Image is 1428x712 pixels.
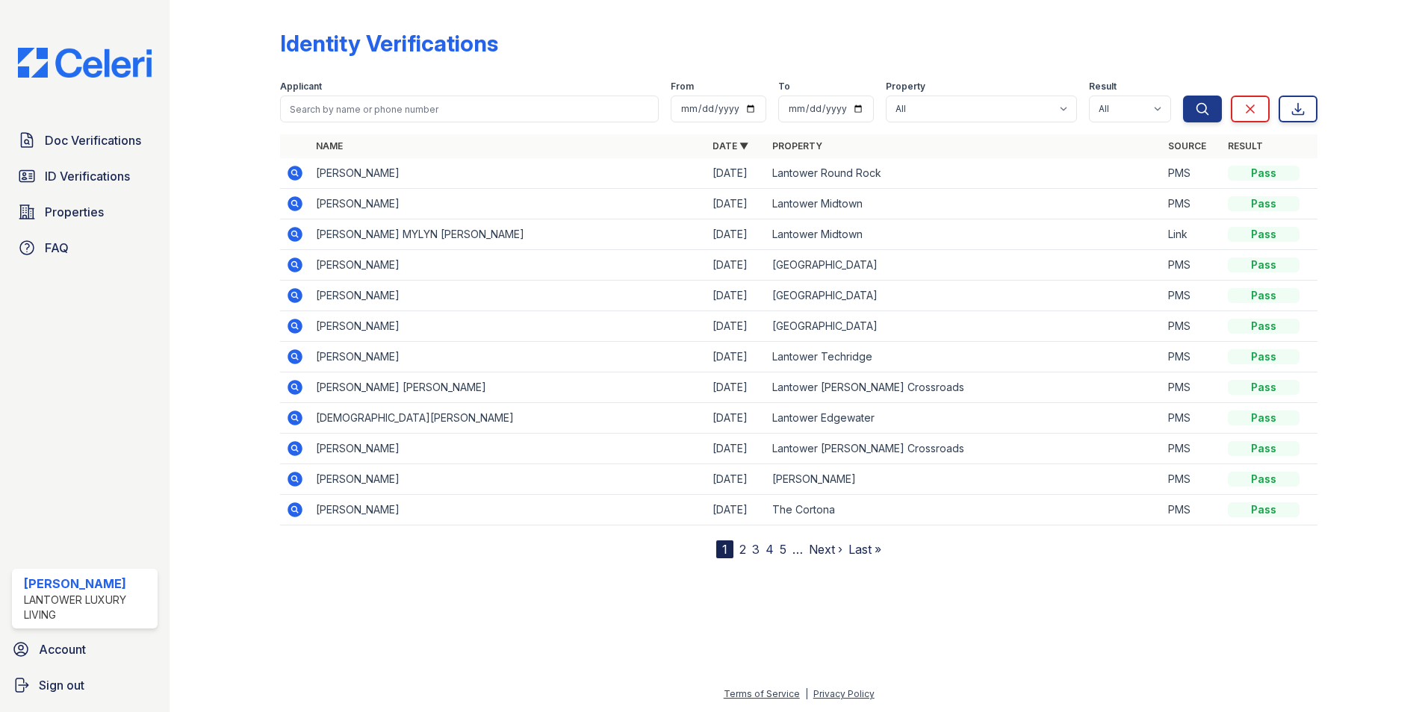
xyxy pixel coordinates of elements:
[707,403,766,434] td: [DATE]
[45,167,130,185] span: ID Verifications
[766,250,1163,281] td: [GEOGRAPHIC_DATA]
[1162,403,1222,434] td: PMS
[707,281,766,311] td: [DATE]
[1162,372,1222,403] td: PMS
[716,540,733,558] div: 1
[792,540,803,558] span: …
[1228,227,1300,242] div: Pass
[6,670,164,700] a: Sign out
[280,81,322,93] label: Applicant
[766,542,774,557] a: 4
[310,281,707,311] td: [PERSON_NAME]
[1162,311,1222,342] td: PMS
[310,158,707,189] td: [PERSON_NAME]
[1228,166,1300,181] div: Pass
[752,542,760,557] a: 3
[1228,319,1300,334] div: Pass
[1162,281,1222,311] td: PMS
[1162,189,1222,219] td: PMS
[724,688,800,699] a: Terms of Service
[310,464,707,495] td: [PERSON_NAME]
[707,219,766,250] td: [DATE]
[1228,380,1300,395] div: Pass
[739,542,746,557] a: 2
[813,688,875,699] a: Privacy Policy
[12,233,158,263] a: FAQ
[809,542,842,557] a: Next ›
[12,161,158,191] a: ID Verifications
[1168,140,1206,152] a: Source
[1162,342,1222,372] td: PMS
[707,372,766,403] td: [DATE]
[1228,441,1300,456] div: Pass
[24,593,152,622] div: Lantower Luxury Living
[1228,288,1300,303] div: Pass
[1228,472,1300,487] div: Pass
[310,311,707,342] td: [PERSON_NAME]
[310,434,707,464] td: [PERSON_NAME]
[1162,250,1222,281] td: PMS
[713,140,748,152] a: Date ▼
[45,203,104,221] span: Properties
[766,495,1163,525] td: The Cortona
[766,189,1163,219] td: Lantower Midtown
[1162,464,1222,495] td: PMS
[310,372,707,403] td: [PERSON_NAME] [PERSON_NAME]
[1228,257,1300,272] div: Pass
[280,96,659,122] input: Search by name or phone number
[766,342,1163,372] td: Lantower Techridge
[1228,140,1263,152] a: Result
[310,495,707,525] td: [PERSON_NAME]
[12,125,158,155] a: Doc Verifications
[707,464,766,495] td: [DATE]
[766,311,1163,342] td: [GEOGRAPHIC_DATA]
[6,634,164,664] a: Account
[707,158,766,189] td: [DATE]
[766,372,1163,403] td: Lantower [PERSON_NAME] Crossroads
[1228,410,1300,425] div: Pass
[45,239,69,257] span: FAQ
[1228,502,1300,517] div: Pass
[12,197,158,227] a: Properties
[280,30,498,57] div: Identity Verifications
[1162,434,1222,464] td: PMS
[316,140,343,152] a: Name
[24,575,152,593] div: [PERSON_NAME]
[707,495,766,525] td: [DATE]
[39,676,84,694] span: Sign out
[671,81,694,93] label: From
[766,158,1163,189] td: Lantower Round Rock
[1162,495,1222,525] td: PMS
[6,48,164,78] img: CE_Logo_Blue-a8612792a0a2168367f1c8372b55b34899dd931a85d93a1a3d3e32e68fde9ad4.png
[766,403,1163,434] td: Lantower Edgewater
[310,219,707,250] td: [PERSON_NAME] MYLYN [PERSON_NAME]
[39,640,86,658] span: Account
[310,189,707,219] td: [PERSON_NAME]
[707,250,766,281] td: [DATE]
[766,434,1163,464] td: Lantower [PERSON_NAME] Crossroads
[766,464,1163,495] td: [PERSON_NAME]
[778,81,790,93] label: To
[772,140,822,152] a: Property
[1162,158,1222,189] td: PMS
[310,342,707,372] td: [PERSON_NAME]
[780,542,786,557] a: 5
[805,688,808,699] div: |
[707,189,766,219] td: [DATE]
[1228,349,1300,364] div: Pass
[707,434,766,464] td: [DATE]
[848,542,881,557] a: Last »
[886,81,925,93] label: Property
[766,219,1163,250] td: Lantower Midtown
[707,342,766,372] td: [DATE]
[310,403,707,434] td: [DEMOGRAPHIC_DATA][PERSON_NAME]
[45,131,141,149] span: Doc Verifications
[1089,81,1117,93] label: Result
[1162,219,1222,250] td: Link
[1228,196,1300,211] div: Pass
[766,281,1163,311] td: [GEOGRAPHIC_DATA]
[310,250,707,281] td: [PERSON_NAME]
[707,311,766,342] td: [DATE]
